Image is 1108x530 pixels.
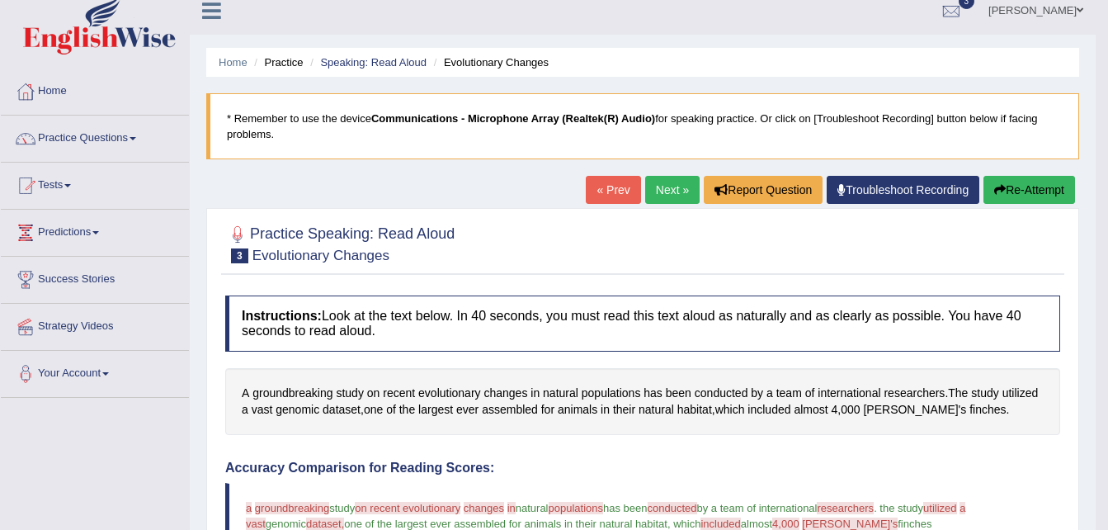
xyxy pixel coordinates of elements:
small: Evolutionary Changes [252,248,389,263]
span: Click to see word definition [639,401,674,419]
span: Click to see word definition [323,401,361,419]
span: Click to see word definition [971,385,998,402]
span: Click to see word definition [418,385,481,402]
span: Click to see word definition [558,401,597,419]
span: utilized [923,502,956,514]
span: Click to see word definition [863,401,966,419]
span: groundbreaking [255,502,329,514]
span: finches [898,518,931,530]
span: conducted [648,502,697,514]
span: Click to see word definition [766,385,773,402]
span: Click to see word definition [1002,385,1039,402]
a: Troubleshoot Recording [827,176,979,204]
a: Next » [645,176,700,204]
div: . , , , . [225,368,1060,435]
span: Click to see word definition [418,401,453,419]
span: Click to see word definition [841,401,860,419]
b: Communications - Microphone Array (Realtek(R) Audio) [371,112,655,125]
a: Home [219,56,248,69]
span: Click to see word definition [336,385,363,402]
span: 4,000 [772,518,799,530]
button: Report Question [704,176,823,204]
span: Click to see word definition [386,401,396,419]
span: [PERSON_NAME]'s [802,518,898,530]
span: researchers [817,502,874,514]
span: one of the largest ever assembled for animals in their natural habitat, which [344,518,700,530]
span: changes [464,502,504,514]
span: has been [603,502,648,514]
h2: Practice Speaking: Read Aloud [225,222,455,263]
a: Tests [1,163,189,204]
span: Click to see word definition [884,385,945,402]
button: Re-Attempt [983,176,1075,204]
span: Click to see word definition [751,385,763,402]
a: Home [1,69,189,110]
span: Click to see word definition [644,385,662,402]
span: Click to see word definition [948,385,968,402]
span: natural [516,502,549,514]
span: Click to see word definition [677,401,712,419]
span: on recent evolutionary [355,502,460,514]
a: « Prev [586,176,640,204]
span: Click to see word definition [695,385,748,402]
span: Click to see word definition [276,401,319,419]
a: Success Stories [1,257,189,298]
span: Click to see word definition [715,401,745,419]
span: included [700,518,740,530]
a: Predictions [1,210,189,251]
span: Click to see word definition [383,385,415,402]
span: genomic [266,518,306,530]
span: Click to see word definition [252,385,332,402]
blockquote: * Remember to use the device for speaking practice. Or click on [Troubleshoot Recording] button b... [206,93,1079,159]
span: Click to see word definition [818,385,880,402]
span: Click to see word definition [747,401,790,419]
span: Click to see word definition [456,401,479,419]
span: Click to see word definition [364,401,383,419]
span: Click to see word definition [601,401,610,419]
span: Click to see word definition [530,385,540,402]
span: . the study [874,502,923,514]
span: vast [246,518,266,530]
span: Click to see word definition [242,401,248,419]
a: Speaking: Read Aloud [320,56,427,69]
a: Strategy Videos [1,304,189,345]
span: Click to see word definition [832,401,838,419]
span: Click to see word definition [794,401,827,419]
span: Click to see word definition [541,401,554,419]
span: Click to see word definition [666,385,691,402]
a: Your Account [1,351,189,392]
h4: Accuracy Comparison for Reading Scores: [225,461,1060,476]
span: Click to see word definition [367,385,380,402]
span: Click to see word definition [543,385,578,402]
span: Click to see word definition [805,385,815,402]
span: Click to see word definition [482,401,538,419]
li: Practice [250,54,303,70]
span: almost [741,518,772,530]
span: dataset, [306,518,344,530]
span: Click to see word definition [399,401,415,419]
span: 3 [231,248,248,263]
span: Click to see word definition [613,401,635,419]
span: Click to see word definition [483,385,527,402]
li: Evolutionary Changes [430,54,549,70]
span: Click to see word definition [969,401,1006,419]
span: by a team of international [697,502,818,514]
span: Click to see word definition [242,385,249,402]
h4: Look at the text below. In 40 seconds, you must read this text aloud as naturally and as clearly ... [225,296,1060,351]
span: Click to see word definition [582,385,641,402]
span: Click to see word definition [776,385,802,402]
span: a [246,502,252,514]
span: in [507,502,516,514]
span: study [329,502,355,514]
span: populations [549,502,604,514]
a: Practice Questions [1,116,189,157]
b: Instructions: [242,309,322,323]
span: a [959,502,965,514]
span: Click to see word definition [252,401,273,419]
